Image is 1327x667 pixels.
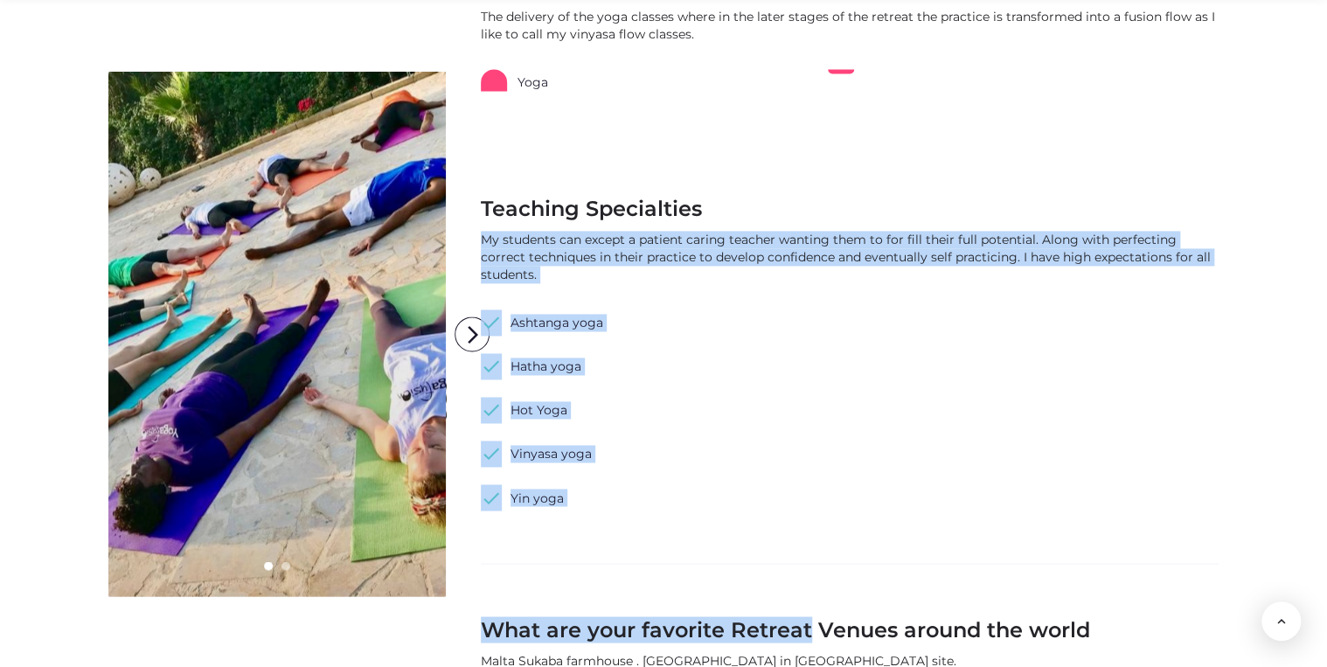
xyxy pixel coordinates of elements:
h3: Teaching Specialties [481,196,1219,222]
i: arrow_forward_ios [455,317,490,352]
span: check [481,309,502,336]
span: check [481,441,502,467]
div: The delivery of the yoga classes where in the later stages of the retreat the practice is transfo... [481,8,1219,43]
span: check [481,353,502,379]
div: My students can except a patient caring teacher wanting them to for fill their full potential. Al... [481,231,1219,283]
a: Yoga [481,69,895,91]
a: check Yin yoga [481,484,564,511]
a: check Hot Yoga [481,397,567,423]
a: check Ashtanga yoga [481,309,603,336]
a: check Hatha yoga [481,353,581,379]
span: check [481,397,502,423]
h3: What are your favorite Retreat Venues around the world [481,616,1219,643]
a: check Vinyasa yoga [481,441,592,467]
span: check [481,484,502,511]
